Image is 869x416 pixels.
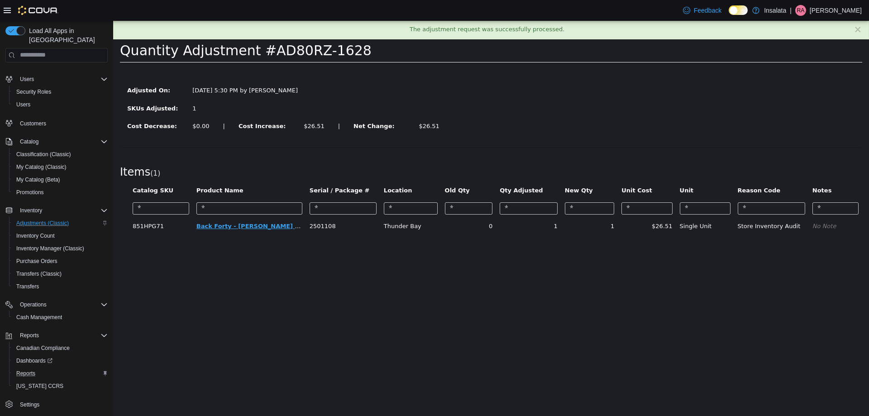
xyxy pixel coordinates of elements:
[9,161,111,173] button: My Catalog (Classic)
[2,398,111,411] button: Settings
[13,355,108,366] span: Dashboards
[699,165,720,174] button: Notes
[20,76,34,83] span: Users
[13,187,108,198] span: Promotions
[16,176,60,183] span: My Catalog (Beta)
[20,301,47,308] span: Operations
[16,245,84,252] span: Inventory Manager (Classic)
[13,256,108,267] span: Purchase Orders
[9,268,111,280] button: Transfers (Classic)
[20,332,39,339] span: Reports
[16,101,30,108] span: Users
[16,189,44,196] span: Promotions
[13,149,108,160] span: Classification (Classic)
[448,197,505,214] td: 1
[16,330,43,341] button: Reports
[13,149,75,160] a: Classification (Classic)
[119,101,184,110] label: Cost Increase:
[9,86,111,98] button: Security Roles
[16,88,51,96] span: Security Roles
[764,5,786,16] p: Insalata
[9,217,111,230] button: Adjustments (Classic)
[9,230,111,242] button: Inventory Count
[694,6,721,15] span: Feedback
[16,151,71,158] span: Classification (Classic)
[16,314,62,321] span: Cash Management
[13,381,108,392] span: Washington CCRS
[16,136,108,147] span: Catalog
[13,86,108,97] span: Security Roles
[20,120,46,127] span: Customers
[306,101,326,110] div: $26.51
[25,26,108,44] span: Load All Apps in [GEOGRAPHIC_DATA]
[20,207,42,214] span: Inventory
[16,283,39,290] span: Transfers
[13,368,39,379] a: Reports
[13,187,48,198] a: Promotions
[9,311,111,324] button: Cash Management
[196,165,258,174] button: Serial / Package #
[16,205,46,216] button: Inventory
[13,256,61,267] a: Purchase Orders
[9,255,111,268] button: Purchase Orders
[328,197,383,214] td: 0
[13,218,108,229] span: Adjustments (Classic)
[16,299,50,310] button: Operations
[13,312,108,323] span: Cash Management
[16,163,67,171] span: My Catalog (Classic)
[13,243,88,254] a: Inventory Manager (Classic)
[13,174,108,185] span: My Catalog (Beta)
[563,197,621,214] td: Single Unit
[20,401,39,408] span: Settings
[13,218,72,229] a: Adjustments (Classic)
[16,330,108,341] span: Reports
[13,162,70,172] a: My Catalog (Classic)
[72,65,196,74] div: [DATE] 5:30 PM by [PERSON_NAME]
[16,117,108,129] span: Customers
[37,148,47,157] small: ( )
[13,86,55,97] a: Security Roles
[13,355,56,366] a: Dashboards
[83,202,286,209] a: Back Forty - [PERSON_NAME] Disposable Pen - Hybrid - 0.95g
[13,230,108,241] span: Inventory Count
[13,381,67,392] a: [US_STATE] CCRS
[13,230,58,241] a: Inventory Count
[9,367,111,380] button: Reports
[9,186,111,199] button: Promotions
[16,74,108,85] span: Users
[16,136,42,147] button: Catalog
[7,145,37,158] span: Items
[13,312,66,323] a: Cash Management
[699,202,723,209] em: No Note
[2,204,111,217] button: Inventory
[13,99,34,110] a: Users
[20,138,38,145] span: Catalog
[9,342,111,354] button: Canadian Compliance
[9,98,111,111] button: Users
[2,298,111,311] button: Operations
[625,165,669,174] button: Reason Code
[16,232,55,239] span: Inventory Count
[508,165,540,174] button: Unit Cost
[9,242,111,255] button: Inventory Manager (Classic)
[83,165,132,174] button: Product Name
[271,165,301,174] button: Location
[13,268,65,279] a: Transfers (Classic)
[16,299,108,310] span: Operations
[679,1,725,19] a: Feedback
[79,101,96,110] div: $0.00
[7,101,72,110] label: Cost Decrease:
[18,6,58,15] img: Cova
[387,165,431,174] button: Qty Adjusted
[40,148,44,157] span: 1
[797,5,805,16] span: RA
[13,343,108,354] span: Canadian Compliance
[79,83,189,92] div: 1
[7,65,72,74] label: Adjusted On:
[7,83,72,92] label: SKUs Adjusted:
[191,101,211,110] div: $26.51
[505,197,563,214] td: $26.51
[13,243,108,254] span: Inventory Manager (Classic)
[795,5,806,16] div: Ryan Anthony
[13,162,108,172] span: My Catalog (Classic)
